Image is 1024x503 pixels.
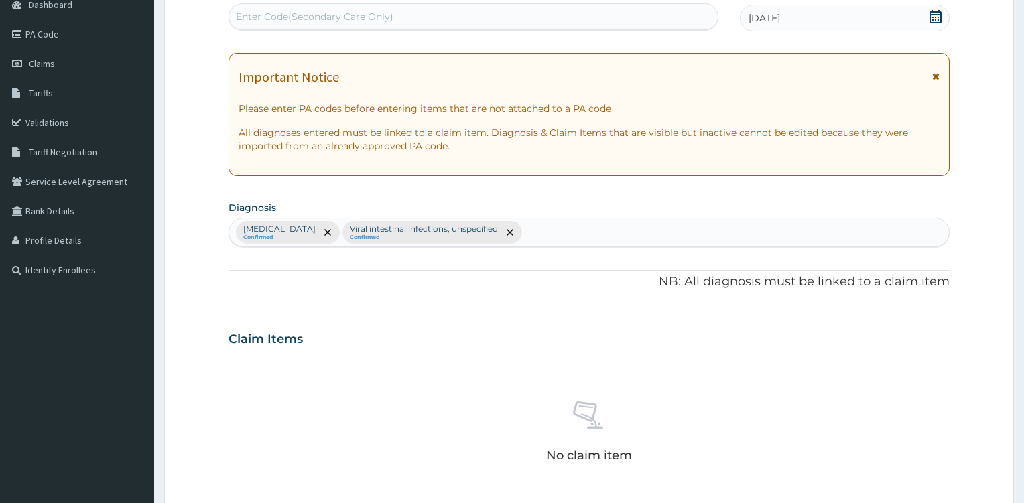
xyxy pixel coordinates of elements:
[504,226,516,238] span: remove selection option
[350,224,498,234] p: Viral intestinal infections, unspecified
[29,87,53,99] span: Tariffs
[236,10,393,23] div: Enter Code(Secondary Care Only)
[239,102,940,115] p: Please enter PA codes before entering items that are not attached to a PA code
[243,234,316,241] small: Confirmed
[243,224,316,234] p: [MEDICAL_DATA]
[749,11,780,25] span: [DATE]
[29,58,55,70] span: Claims
[229,273,950,291] p: NB: All diagnosis must be linked to a claim item
[229,201,276,214] label: Diagnosis
[322,226,334,238] span: remove selection option
[546,449,632,462] p: No claim item
[350,234,498,241] small: Confirmed
[229,332,303,347] h3: Claim Items
[239,126,940,153] p: All diagnoses entered must be linked to a claim item. Diagnosis & Claim Items that are visible bu...
[239,70,339,84] h1: Important Notice
[29,146,97,158] span: Tariff Negotiation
